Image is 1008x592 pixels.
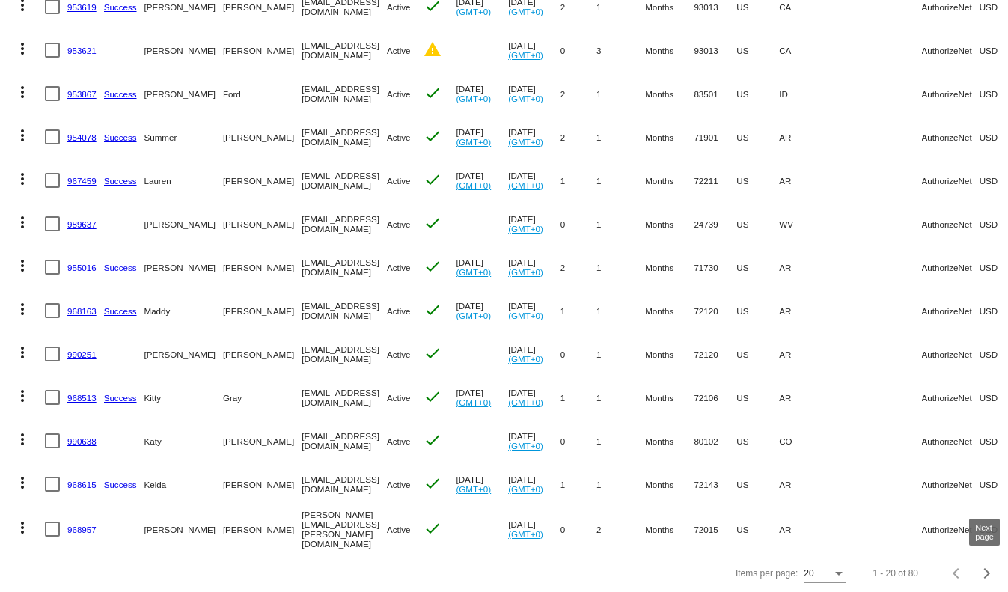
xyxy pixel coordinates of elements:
[779,28,877,72] mat-cell: CA
[387,480,411,489] span: Active
[645,506,694,552] mat-cell: Months
[144,463,223,506] mat-cell: Kelda
[387,132,411,142] span: Active
[596,72,645,115] mat-cell: 1
[508,159,560,202] mat-cell: [DATE]
[645,202,694,245] mat-cell: Months
[694,245,736,289] mat-cell: 71730
[13,83,31,101] mat-icon: more_vert
[508,7,543,16] a: (GMT+0)
[302,72,387,115] mat-cell: [EMAIL_ADDRESS][DOMAIN_NAME]
[779,463,877,506] mat-cell: AR
[424,257,442,275] mat-icon: check
[424,84,442,102] mat-icon: check
[560,245,596,289] mat-cell: 2
[694,419,736,463] mat-cell: 80102
[67,2,97,12] a: 953619
[779,376,877,419] mat-cell: AR
[104,393,137,403] a: Success
[508,354,543,364] a: (GMT+0)
[508,267,543,277] a: (GMT+0)
[144,376,223,419] mat-cell: Kitty
[694,506,736,552] mat-cell: 72015
[456,72,508,115] mat-cell: [DATE]
[736,419,779,463] mat-cell: US
[67,393,97,403] a: 968513
[456,484,491,494] a: (GMT+0)
[223,376,302,419] mat-cell: Gray
[424,431,442,449] mat-icon: check
[302,376,387,419] mat-cell: [EMAIL_ADDRESS][DOMAIN_NAME]
[560,376,596,419] mat-cell: 1
[424,127,442,145] mat-icon: check
[144,159,223,202] mat-cell: Lauren
[13,40,31,58] mat-icon: more_vert
[779,289,877,332] mat-cell: AR
[387,219,411,229] span: Active
[302,245,387,289] mat-cell: [EMAIL_ADDRESS][DOMAIN_NAME]
[223,419,302,463] mat-cell: [PERSON_NAME]
[922,72,980,115] mat-cell: AuthorizeNet
[779,202,877,245] mat-cell: WV
[596,463,645,506] mat-cell: 1
[508,224,543,234] a: (GMT+0)
[972,558,1002,588] button: Next page
[424,301,442,319] mat-icon: check
[456,245,508,289] mat-cell: [DATE]
[694,28,736,72] mat-cell: 93013
[424,344,442,362] mat-icon: check
[424,388,442,406] mat-icon: check
[13,300,31,318] mat-icon: more_vert
[223,115,302,159] mat-cell: [PERSON_NAME]
[596,419,645,463] mat-cell: 1
[779,419,877,463] mat-cell: CO
[922,506,980,552] mat-cell: AuthorizeNet
[387,263,411,272] span: Active
[144,506,223,552] mat-cell: [PERSON_NAME]
[922,28,980,72] mat-cell: AuthorizeNet
[456,311,491,320] a: (GMT+0)
[223,506,302,552] mat-cell: [PERSON_NAME]
[645,28,694,72] mat-cell: Months
[736,72,779,115] mat-cell: US
[424,40,442,58] mat-icon: warning
[922,289,980,332] mat-cell: AuthorizeNet
[508,441,543,451] a: (GMT+0)
[508,397,543,407] a: (GMT+0)
[596,159,645,202] mat-cell: 1
[302,28,387,72] mat-cell: [EMAIL_ADDRESS][DOMAIN_NAME]
[456,463,508,506] mat-cell: [DATE]
[560,115,596,159] mat-cell: 2
[13,213,31,231] mat-icon: more_vert
[302,463,387,506] mat-cell: [EMAIL_ADDRESS][DOMAIN_NAME]
[508,202,560,245] mat-cell: [DATE]
[596,28,645,72] mat-cell: 3
[67,132,97,142] a: 954078
[144,115,223,159] mat-cell: Summer
[13,387,31,405] mat-icon: more_vert
[104,2,137,12] a: Success
[508,245,560,289] mat-cell: [DATE]
[456,115,508,159] mat-cell: [DATE]
[645,289,694,332] mat-cell: Months
[922,245,980,289] mat-cell: AuthorizeNet
[694,115,736,159] mat-cell: 71901
[13,126,31,144] mat-icon: more_vert
[736,332,779,376] mat-cell: US
[302,159,387,202] mat-cell: [EMAIL_ADDRESS][DOMAIN_NAME]
[508,376,560,419] mat-cell: [DATE]
[67,89,97,99] a: 953867
[144,202,223,245] mat-cell: [PERSON_NAME]
[508,28,560,72] mat-cell: [DATE]
[387,350,411,359] span: Active
[456,376,508,419] mat-cell: [DATE]
[508,484,543,494] a: (GMT+0)
[804,568,813,579] span: 20
[942,558,972,588] button: Previous page
[387,306,411,316] span: Active
[67,306,97,316] a: 968163
[508,137,543,147] a: (GMT+0)
[223,332,302,376] mat-cell: [PERSON_NAME]
[144,289,223,332] mat-cell: Maddy
[13,430,31,448] mat-icon: more_vert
